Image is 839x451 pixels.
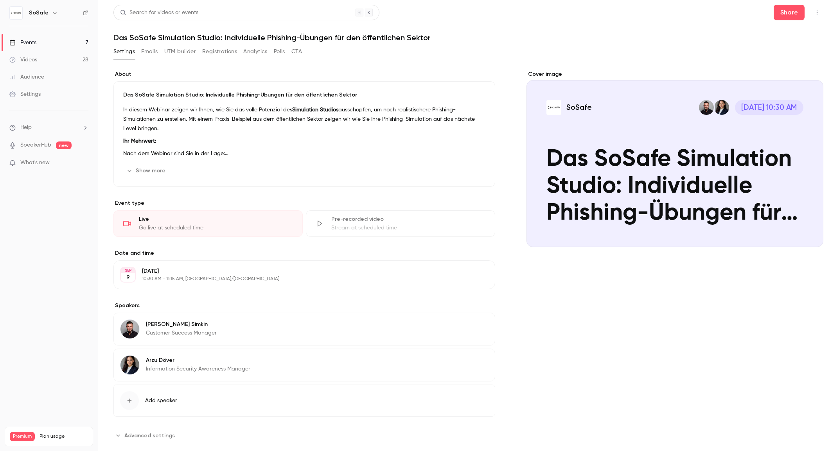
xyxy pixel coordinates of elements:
[20,141,51,149] a: SpeakerHub
[56,141,72,149] span: new
[139,215,293,223] div: Live
[141,45,158,58] button: Emails
[113,302,495,310] label: Speakers
[123,105,485,133] p: In diesem Webinar zeigen wir Ihnen, wie Sie das volle Potenzial des ausschöpfen, um noch realisti...
[274,45,285,58] button: Polls
[9,90,41,98] div: Settings
[113,313,495,345] div: Gabriel Simkin[PERSON_NAME] SimkinCustomer Success Manager
[113,199,495,207] p: Event type
[292,107,338,113] strong: Simulation Studios
[29,9,49,17] h6: SoSafe
[146,329,217,337] p: Customer Success Manager
[9,73,44,81] div: Audience
[40,433,88,440] span: Plan usage
[113,429,180,442] button: Advanced settings
[526,70,823,247] section: Cover image
[331,224,485,232] div: Stream at scheduled time
[79,159,88,166] iframe: Noticeable Trigger
[113,385,495,417] button: Add speaker
[139,224,293,232] div: Go live at scheduled time
[126,274,130,281] p: 9
[9,56,37,64] div: Videos
[113,249,495,257] label: Date and time
[526,70,823,78] label: Cover image
[123,91,485,99] p: Das SoSafe Simulation Studio: Individuelle Phishing-Übungen für den öffentlichen Sektor
[306,210,495,237] div: Pre-recorded videoStream at scheduled time
[142,267,454,275] p: [DATE]
[121,268,135,273] div: SEP
[291,45,302,58] button: CTA
[120,356,139,374] img: Arzu Döver
[146,356,250,364] p: Arzu Döver
[120,9,198,17] div: Search for videos or events
[123,138,156,144] strong: Ihr Mehrwert:
[142,276,454,282] p: 10:30 AM - 11:15 AM, [GEOGRAPHIC_DATA]/[GEOGRAPHIC_DATA]
[202,45,237,58] button: Registrations
[9,123,88,132] li: help-dropdown-opener
[123,149,485,158] p: Nach dem Webinar sind Sie in der Lage:
[145,397,177,404] span: Add speaker
[20,159,50,167] span: What's new
[113,45,135,58] button: Settings
[120,320,139,338] img: Gabriel Simkin
[10,7,22,19] img: SoSafe
[331,215,485,223] div: Pre-recorded video
[123,165,170,177] button: Show more
[124,431,175,440] span: Advanced settings
[9,39,36,47] div: Events
[774,5,805,20] button: Share
[164,45,196,58] button: UTM builder
[243,45,268,58] button: Analytics
[113,210,303,237] div: LiveGo live at scheduled time
[113,349,495,381] div: Arzu DöverArzu DöverInformation Security Awareness Manager
[113,429,495,442] section: Advanced settings
[20,123,32,132] span: Help
[146,365,250,373] p: Information Security Awareness Manager
[113,33,823,42] h1: Das SoSafe Simulation Studio: Individuelle Phishing-Übungen für den öffentlichen Sektor
[113,70,495,78] label: About
[10,432,35,441] span: Premium
[146,320,217,328] p: [PERSON_NAME] Simkin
